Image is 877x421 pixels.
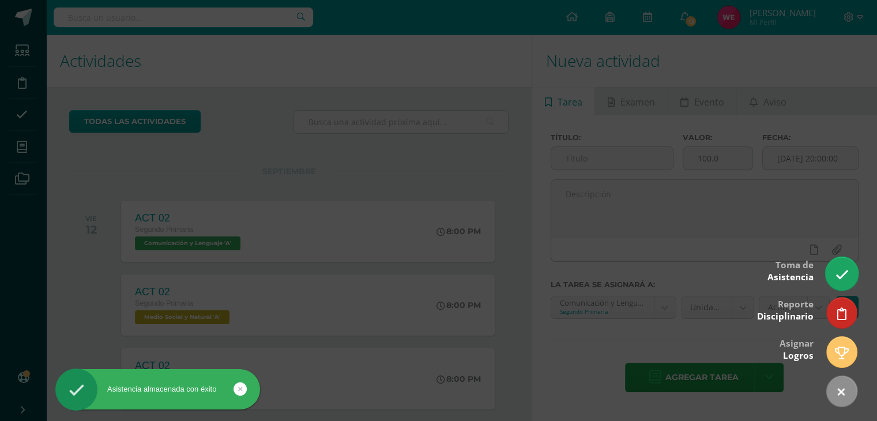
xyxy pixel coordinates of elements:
[767,271,814,283] span: Asistencia
[767,251,814,289] div: Toma de
[783,349,814,362] span: Logros
[757,291,814,328] div: Reporte
[55,384,260,394] div: Asistencia almacenada con éxito
[780,330,814,367] div: Asignar
[757,310,814,322] span: Disciplinario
